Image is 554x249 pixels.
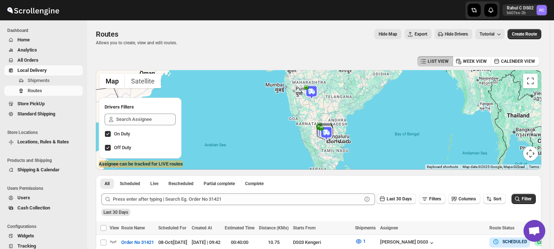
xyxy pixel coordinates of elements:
[483,194,506,204] button: Sort
[351,236,370,247] button: 1
[168,181,194,187] span: Rescheduled
[158,240,187,245] span: 08-Oct | [DATE]
[99,160,183,168] label: Assignee can be tracked for LIVE routes
[103,210,128,215] span: Last 30 Days
[502,239,527,244] b: SCHEDULED
[114,131,130,136] span: On Duty
[125,74,161,88] button: Show satellite imagery
[113,193,362,205] input: Press enter after typing | Search Eg. Order No 31421
[4,45,83,55] button: Analytics
[7,185,83,191] span: Users Permissions
[28,88,42,93] span: Routes
[453,56,491,66] button: WEEK VIEW
[475,29,505,39] button: Tutorial
[17,57,38,63] span: All Orders
[245,181,264,187] span: Complete
[492,238,527,245] button: SCHEDULED
[507,5,534,11] p: Rahul C DS02
[419,194,445,204] button: Filters
[6,1,60,19] img: ScrollEngine
[116,114,176,125] input: Search Assignee
[501,58,535,64] span: CALENDER VIEW
[489,225,514,230] span: Route Status
[508,29,541,39] button: Create Route
[98,160,122,170] img: Google
[463,58,487,64] span: WEEK VIEW
[17,139,69,144] span: Locations, Rules & Rates
[380,225,398,230] span: Assignee
[192,239,220,246] div: [DATE] | 09:42
[512,31,537,37] span: Create Route
[523,74,538,88] button: Toggle fullscreen view
[7,130,83,135] span: Store Locations
[4,231,83,241] button: Widgets
[99,74,125,88] button: Show street map
[120,181,140,187] span: Scheduled
[493,196,501,201] span: Sort
[17,111,55,117] span: Standard Shipping
[445,31,468,37] span: Hide Drivers
[117,237,158,248] button: Order No 31421
[529,165,539,169] a: Terms (opens in new tab)
[4,86,83,96] button: Routes
[427,164,458,170] button: Keyboard shortcuts
[293,239,351,246] div: DS03 Kengeri
[158,225,186,230] span: Scheduled For
[435,29,472,39] button: Hide Drivers
[512,194,536,204] button: Filter
[17,243,36,249] span: Tracking
[463,165,525,169] span: Map data ©2025 Google, Mapa GISrael
[459,196,476,201] span: Columns
[376,194,416,204] button: Last 30 Days
[259,225,289,230] span: Distance (KMs)
[507,11,534,15] p: b607ea-2b
[96,40,177,46] p: Allows you to create, view and edit routes.
[225,225,254,230] span: Estimated Time
[363,238,366,244] span: 1
[105,103,176,111] h2: Drivers Filters
[192,225,212,230] span: Created At
[17,47,37,53] span: Analytics
[380,239,435,246] div: [PERSON_NAME] DS03
[114,145,131,150] span: Off Duty
[17,37,30,42] span: Home
[100,179,114,189] button: All routes
[387,196,412,201] span: Last 30 Days
[17,233,34,238] span: Widgets
[293,225,315,230] span: Starts From
[491,56,539,66] button: CALENDER VIEW
[17,167,60,172] span: Shipping & Calendar
[17,68,47,73] span: Local Delivery
[428,58,449,64] span: LIST VIEW
[4,55,83,65] button: All Orders
[4,165,83,175] button: Shipping & Calendar
[429,196,441,201] span: Filters
[259,239,289,246] div: 10.75
[502,4,547,16] button: User menu
[4,203,83,213] button: Cash Collection
[4,193,83,203] button: Users
[4,137,83,147] button: Locations, Rules & Rates
[539,8,544,13] text: RC
[121,225,145,230] span: Route Name
[522,196,531,201] span: Filter
[448,194,480,204] button: Columns
[121,239,154,246] span: Order No 31421
[7,224,83,229] span: Configurations
[96,30,118,38] span: Routes
[4,35,83,45] button: Home
[7,158,83,163] span: Products and Shipping
[28,78,50,83] span: Shipments
[17,195,30,200] span: Users
[404,29,432,39] button: Export
[7,28,83,33] span: Dashboard
[524,220,545,242] div: Open chat
[225,239,254,246] div: 00:40:00
[98,160,122,170] a: Open this area in Google Maps (opens a new window)
[17,101,45,106] span: Store PickUp
[17,205,50,211] span: Cash Collection
[150,181,158,187] span: Live
[110,225,119,230] span: View
[4,75,83,86] button: Shipments
[523,146,538,161] button: Map camera controls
